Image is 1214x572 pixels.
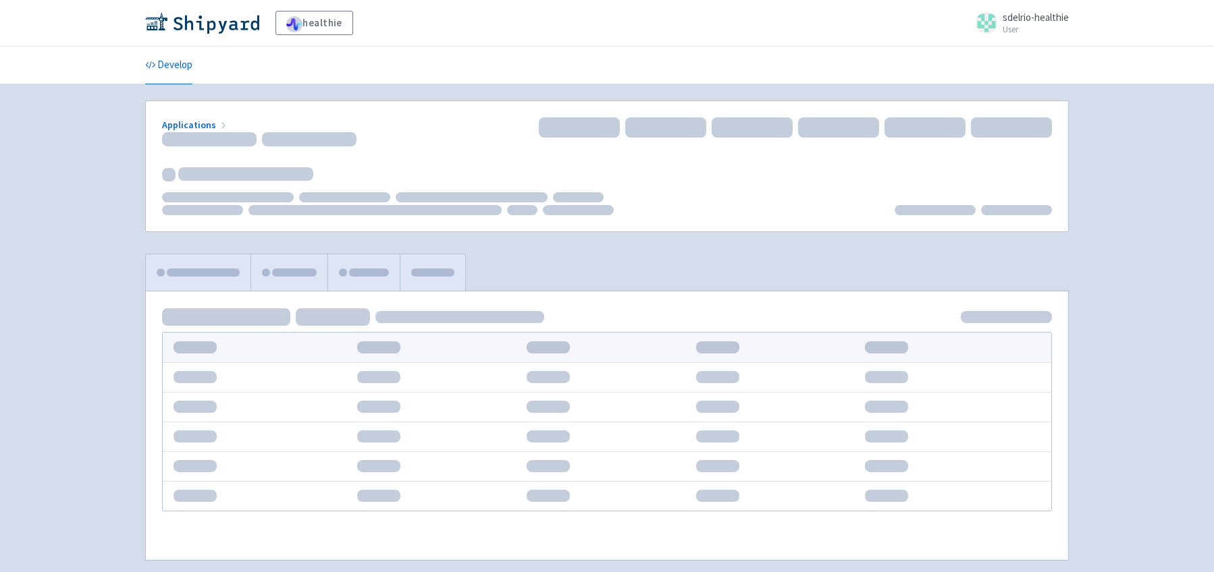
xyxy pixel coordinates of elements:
[162,119,229,131] a: Applications
[968,12,1069,34] a: sdelrio-healthie User
[275,11,353,35] a: healthie
[145,12,259,34] img: Shipyard logo
[1003,11,1069,24] span: sdelrio-healthie
[145,47,192,84] a: Develop
[1003,25,1069,34] small: User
